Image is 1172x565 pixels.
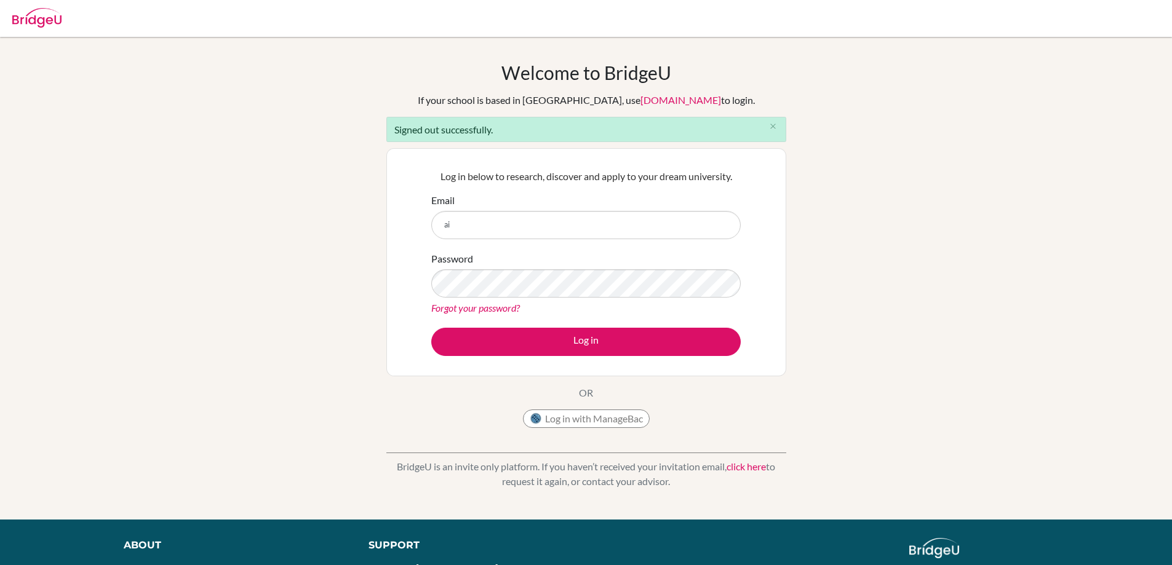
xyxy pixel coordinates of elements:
img: Bridge-U [12,8,62,28]
button: Log in [431,328,741,356]
p: Log in below to research, discover and apply to your dream university. [431,169,741,184]
div: About [124,538,341,553]
label: Email [431,193,455,208]
button: Close [761,117,786,136]
i: close [768,122,778,131]
button: Log in with ManageBac [523,409,650,428]
p: OR [579,385,593,400]
div: Signed out successfully. [386,117,786,142]
div: Support [369,538,572,553]
div: If your school is based in [GEOGRAPHIC_DATA], use to login. [418,93,755,108]
h1: Welcome to BridgeU [501,61,671,84]
p: BridgeU is an invite only platform. If you haven’t received your invitation email, to request it ... [386,459,786,489]
a: [DOMAIN_NAME] [640,94,721,106]
label: Password [431,251,473,266]
a: click here [727,460,766,472]
img: logo_white@2x-f4f0deed5e89b7ecb1c2cc34c3e3d731f90f0f143d5ea2071677605dd97b5244.png [909,538,959,558]
a: Forgot your password? [431,302,520,314]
